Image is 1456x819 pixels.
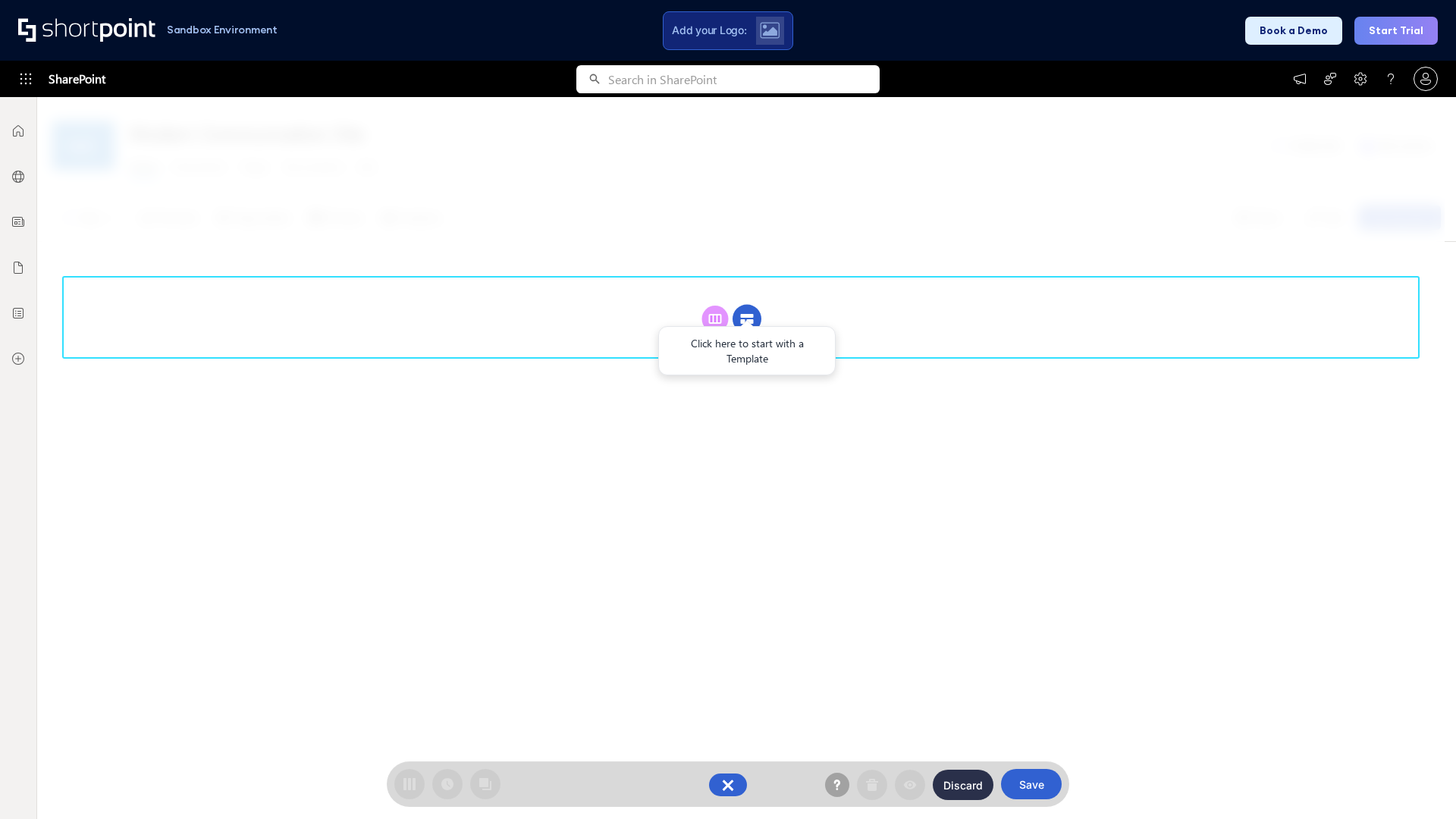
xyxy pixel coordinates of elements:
[933,770,993,800] button: Discard
[1380,746,1456,819] iframe: Chat Widget
[1354,17,1438,45] button: Start Trial
[49,61,105,97] span: SharePoint
[167,26,278,34] h1: Sandbox Environment
[608,65,880,93] input: Search in SharePoint
[760,22,780,39] img: Upload logo
[1245,17,1342,45] button: Book a Demo
[1001,769,1062,799] button: Save
[672,24,746,37] span: Add your Logo:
